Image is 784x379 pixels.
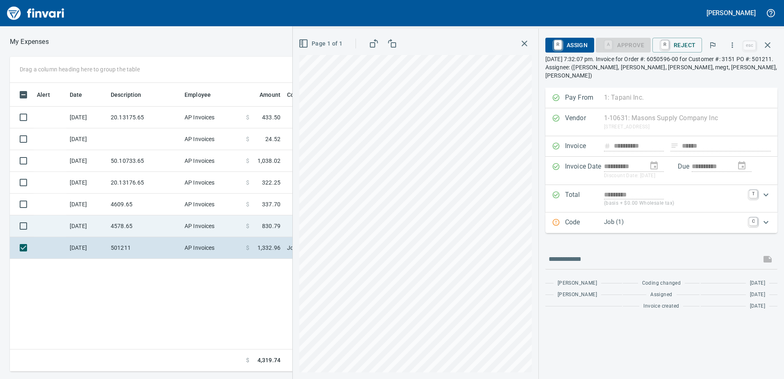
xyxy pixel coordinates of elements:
[262,200,280,208] span: 337.70
[107,107,181,128] td: 20.13175.65
[300,39,342,49] span: Page 1 of 1
[258,356,280,365] span: 4,319.74
[107,194,181,215] td: 4609.65
[287,90,317,100] span: Coding
[650,291,672,299] span: Assigned
[545,55,777,80] p: [DATE] 7:32:07 pm. Invoice for Order #: 6050596-00 for Customer #: 3151 PO #: 501211. Assignee: (...
[66,128,107,150] td: [DATE]
[750,302,765,311] span: [DATE]
[107,215,181,237] td: 4578.65
[258,244,280,252] span: 1,332.96
[260,90,280,100] span: Amount
[604,217,744,227] p: Job (1)
[246,222,249,230] span: $
[558,291,597,299] span: [PERSON_NAME]
[66,194,107,215] td: [DATE]
[111,90,141,100] span: Description
[704,36,722,54] button: Flag
[652,38,702,53] button: RReject
[659,38,695,52] span: Reject
[181,107,243,128] td: AP Invoices
[185,90,211,100] span: Employee
[604,199,744,208] p: (basis + $0.00 Wholesale tax)
[10,37,49,47] p: My Expenses
[246,356,249,365] span: $
[758,249,777,269] span: This records your message into the invoice and notifies anyone mentioned
[545,38,594,53] button: RAssign
[246,178,249,187] span: $
[107,237,181,259] td: 501211
[37,90,61,100] span: Alert
[66,215,107,237] td: [DATE]
[246,135,249,143] span: $
[66,172,107,194] td: [DATE]
[565,217,604,228] p: Code
[297,36,346,51] button: Page 1 of 1
[262,222,280,230] span: 830.79
[107,172,181,194] td: 20.13176.65
[181,172,243,194] td: AP Invoices
[750,279,765,288] span: [DATE]
[258,157,280,165] span: 1,038.02
[642,279,681,288] span: Coding changed
[596,41,651,48] div: Job required
[749,217,757,226] a: C
[37,90,50,100] span: Alert
[262,178,280,187] span: 322.25
[704,7,758,19] button: [PERSON_NAME]
[185,90,221,100] span: Employee
[246,157,249,165] span: $
[565,190,604,208] p: Total
[554,40,562,49] a: R
[741,35,777,55] span: Close invoice
[70,90,82,100] span: Date
[552,38,588,52] span: Assign
[643,302,679,311] span: Invoice created
[66,150,107,172] td: [DATE]
[262,113,280,121] span: 433.50
[181,237,243,259] td: AP Invoices
[284,237,489,259] td: Job (1)
[287,90,306,100] span: Coding
[750,291,765,299] span: [DATE]
[66,107,107,128] td: [DATE]
[661,40,669,49] a: R
[181,150,243,172] td: AP Invoices
[723,36,741,54] button: More
[707,9,756,17] h5: [PERSON_NAME]
[70,90,93,100] span: Date
[111,90,152,100] span: Description
[249,90,280,100] span: Amount
[743,41,756,50] a: esc
[545,185,777,212] div: Expand
[265,135,280,143] span: 24.52
[181,194,243,215] td: AP Invoices
[107,150,181,172] td: 50.10733.65
[246,113,249,121] span: $
[5,3,66,23] img: Finvari
[246,200,249,208] span: $
[10,37,49,47] nav: breadcrumb
[246,244,249,252] span: $
[749,190,757,198] a: T
[66,237,107,259] td: [DATE]
[558,279,597,288] span: [PERSON_NAME]
[181,215,243,237] td: AP Invoices
[20,65,140,73] p: Drag a column heading here to group the table
[545,212,777,233] div: Expand
[181,128,243,150] td: AP Invoices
